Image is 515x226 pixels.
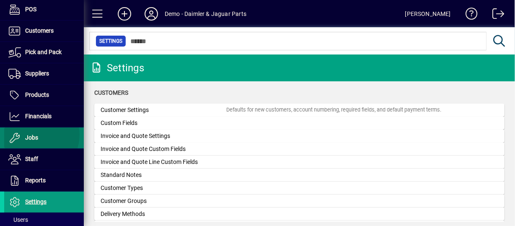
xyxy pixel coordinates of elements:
[4,63,84,84] a: Suppliers
[90,61,144,75] div: Settings
[25,49,62,55] span: Pick and Pack
[486,2,505,29] a: Logout
[94,117,505,130] a: Custom Fields
[94,130,505,143] a: Invoice and Quote Settings
[101,197,226,205] div: Customer Groups
[25,177,46,184] span: Reports
[4,42,84,63] a: Pick and Pack
[4,127,84,148] a: Jobs
[101,184,226,192] div: Customer Types
[4,85,84,106] a: Products
[459,2,478,29] a: Knowledge Base
[101,171,226,179] div: Standard Notes
[4,149,84,170] a: Staff
[4,21,84,42] a: Customers
[25,27,54,34] span: Customers
[94,169,505,182] a: Standard Notes
[111,6,138,21] button: Add
[226,106,441,114] div: Defaults for new customers, account numbering, required fields, and default payment terms.
[94,89,128,96] span: Customers
[4,106,84,127] a: Financials
[101,106,226,114] div: Customer Settings
[4,170,84,191] a: Reports
[25,70,49,77] span: Suppliers
[405,7,451,21] div: [PERSON_NAME]
[25,91,49,98] span: Products
[25,6,36,13] span: POS
[25,156,38,162] span: Staff
[138,6,165,21] button: Profile
[94,195,505,208] a: Customer Groups
[94,182,505,195] a: Customer Types
[101,158,226,166] div: Invoice and Quote Line Custom Fields
[99,37,122,45] span: Settings
[101,119,226,127] div: Custom Fields
[94,104,505,117] a: Customer SettingsDefaults for new customers, account numbering, required fields, and default paym...
[25,113,52,119] span: Financials
[101,132,226,140] div: Invoice and Quote Settings
[165,7,246,21] div: Demo - Daimler & Jaguar Parts
[25,198,47,205] span: Settings
[25,134,38,141] span: Jobs
[94,156,505,169] a: Invoice and Quote Line Custom Fields
[101,145,226,153] div: Invoice and Quote Custom Fields
[101,210,226,218] div: Delivery Methods
[8,216,28,223] span: Users
[94,143,505,156] a: Invoice and Quote Custom Fields
[94,208,505,221] a: Delivery Methods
